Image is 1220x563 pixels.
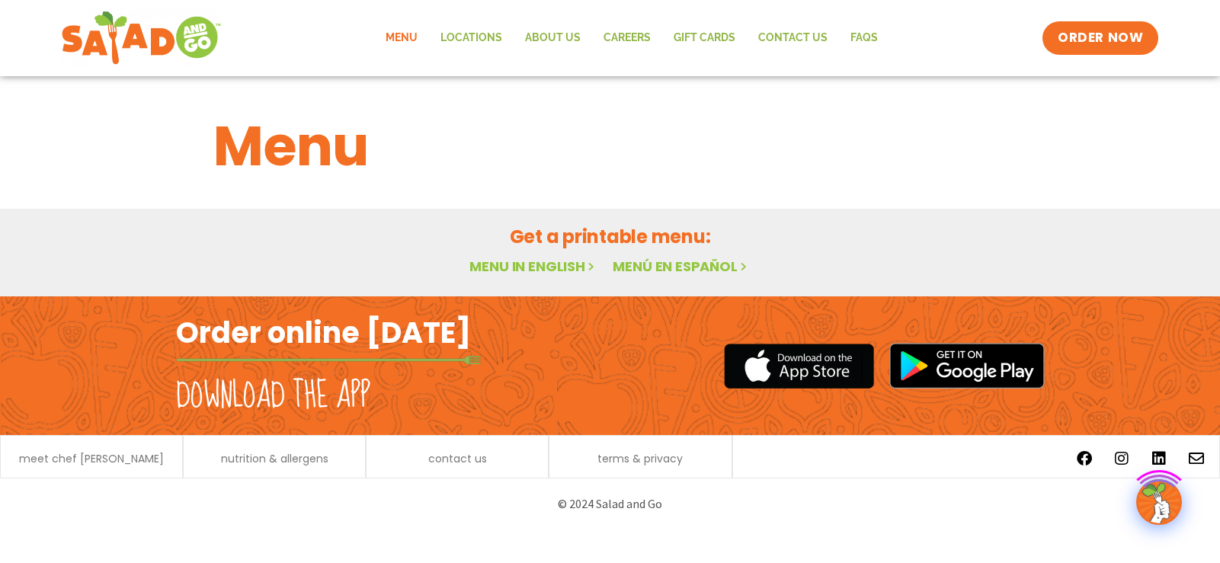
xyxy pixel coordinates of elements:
[724,341,874,391] img: appstore
[469,257,597,276] a: Menu in English
[61,8,222,69] img: new-SAG-logo-768×292
[1058,29,1143,47] span: ORDER NOW
[747,21,839,56] a: Contact Us
[597,453,683,464] a: terms & privacy
[839,21,889,56] a: FAQs
[662,21,747,56] a: GIFT CARDS
[374,21,889,56] nav: Menu
[1042,21,1158,55] a: ORDER NOW
[429,21,514,56] a: Locations
[176,356,481,364] img: fork
[213,105,1007,187] h1: Menu
[213,223,1007,250] h2: Get a printable menu:
[221,453,328,464] a: nutrition & allergens
[176,314,471,351] h2: Order online [DATE]
[184,494,1037,514] p: © 2024 Salad and Go
[176,375,370,417] h2: Download the app
[613,257,750,276] a: Menú en español
[592,21,662,56] a: Careers
[374,21,429,56] a: Menu
[514,21,592,56] a: About Us
[428,453,487,464] a: contact us
[19,453,164,464] a: meet chef [PERSON_NAME]
[889,343,1045,389] img: google_play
